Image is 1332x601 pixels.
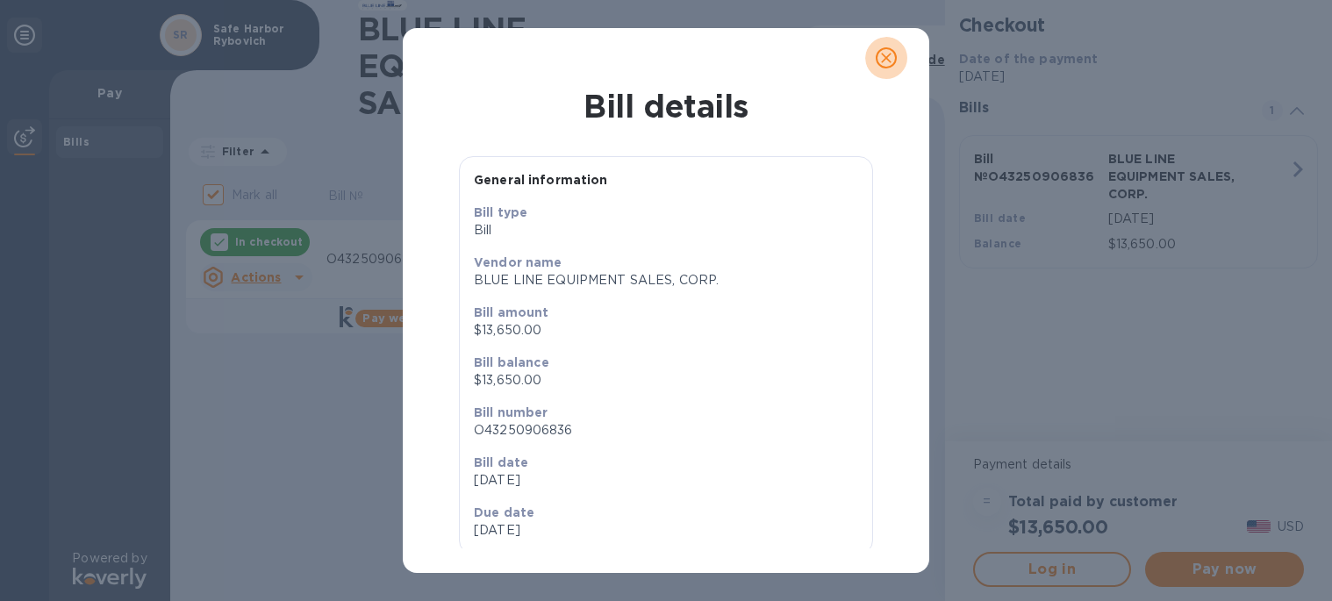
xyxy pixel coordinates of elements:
[474,355,549,369] b: Bill balance
[474,521,659,540] p: [DATE]
[474,205,527,219] b: Bill type
[474,405,548,419] b: Bill number
[474,173,608,187] b: General information
[417,88,915,125] h1: Bill details
[474,221,858,240] p: Bill
[474,455,528,469] b: Bill date
[474,505,534,519] b: Due date
[474,371,858,390] p: $13,650.00
[474,255,562,269] b: Vendor name
[474,305,549,319] b: Bill amount
[474,271,858,290] p: BLUE LINE EQUIPMENT SALES, CORP.
[474,421,858,440] p: O43250906836
[474,471,858,490] p: [DATE]
[865,37,907,79] button: close
[474,321,858,340] p: $13,650.00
